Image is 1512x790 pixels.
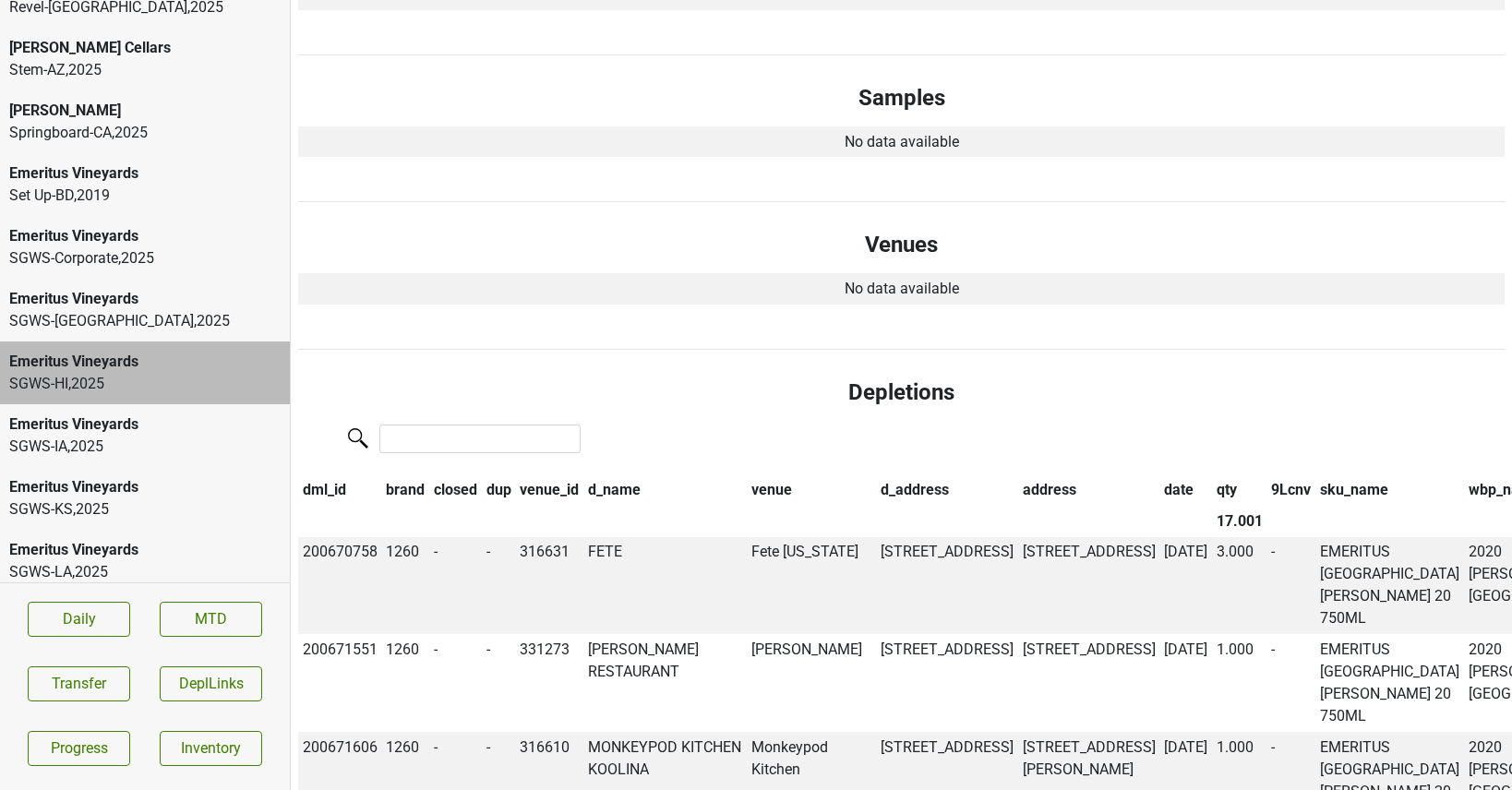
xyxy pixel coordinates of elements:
[1267,634,1316,732] td: -
[9,310,281,332] div: SGWS-[GEOGRAPHIC_DATA] , 2025
[28,602,130,637] a: Daily
[28,731,130,766] a: Progress
[9,498,281,521] div: SGWS-KS , 2025
[298,634,382,732] td: 200671551
[9,539,281,561] div: Emeritus Vineyards
[482,537,516,635] td: -
[482,634,516,732] td: -
[876,537,1018,635] td: [STREET_ADDRESS]
[160,731,262,766] a: Inventory
[298,273,1505,305] td: No data available
[9,100,281,122] div: [PERSON_NAME]
[429,537,482,635] td: -
[1315,475,1464,507] th: sku_name: activate to sort column ascending
[1212,506,1267,537] th: 17.001
[160,602,262,637] a: MTD
[1159,475,1212,507] th: date: activate to sort column descending
[1018,475,1160,507] th: address: activate to sort column ascending
[429,475,482,507] th: closed: activate to sort column ascending
[583,537,748,635] td: FETE
[9,225,281,247] div: Emeritus Vineyards
[515,537,583,635] td: 316631
[1212,634,1267,732] td: 1.000
[298,475,382,507] th: dml_id: activate to sort column ascending
[748,537,877,635] td: Fete [US_STATE]
[313,85,1490,112] h4: Samples
[1315,634,1464,732] td: EMERITUS [GEOGRAPHIC_DATA][PERSON_NAME] 20 750ML
[160,666,262,701] button: DeplLinks
[876,475,1018,507] th: d_address: activate to sort column ascending
[9,122,281,144] div: Springboard-CA , 2025
[876,634,1018,732] td: [STREET_ADDRESS]
[382,475,430,507] th: brand: activate to sort column ascending
[298,126,1505,158] td: No data available
[1267,475,1316,507] th: 9Lcnv: activate to sort column ascending
[298,537,382,635] td: 200670758
[9,247,281,269] div: SGWS-Corporate , 2025
[9,436,281,458] div: SGWS-IA , 2025
[515,475,583,507] th: venue_id: activate to sort column ascending
[382,634,430,732] td: 1260
[9,561,281,583] div: SGWS-LA , 2025
[1159,634,1212,732] td: [DATE]
[28,666,130,701] button: Transfer
[1212,475,1267,507] th: qty: activate to sort column ascending
[9,413,281,436] div: Emeritus Vineyards
[9,373,281,395] div: SGWS-HI , 2025
[9,37,281,59] div: [PERSON_NAME] Cellars
[9,288,281,310] div: Emeritus Vineyards
[9,476,281,498] div: Emeritus Vineyards
[515,634,583,732] td: 331273
[313,232,1490,258] h4: Venues
[748,475,877,507] th: venue: activate to sort column ascending
[1315,537,1464,635] td: EMERITUS [GEOGRAPHIC_DATA][PERSON_NAME] 20 750ML
[9,59,281,81] div: Stem-AZ , 2025
[429,634,482,732] td: -
[9,351,281,373] div: Emeritus Vineyards
[748,634,877,732] td: [PERSON_NAME]
[1159,537,1212,635] td: [DATE]
[1018,537,1160,635] td: [STREET_ADDRESS]
[1212,537,1267,635] td: 3.000
[1267,537,1316,635] td: -
[583,475,748,507] th: d_name: activate to sort column ascending
[583,634,748,732] td: [PERSON_NAME] RESTAURANT
[482,475,516,507] th: dup: activate to sort column ascending
[9,162,281,185] div: Emeritus Vineyards
[1018,634,1160,732] td: [STREET_ADDRESS]
[382,537,430,635] td: 1260
[9,185,281,207] div: Set Up-BD , 2019
[313,379,1490,406] h4: Depletions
